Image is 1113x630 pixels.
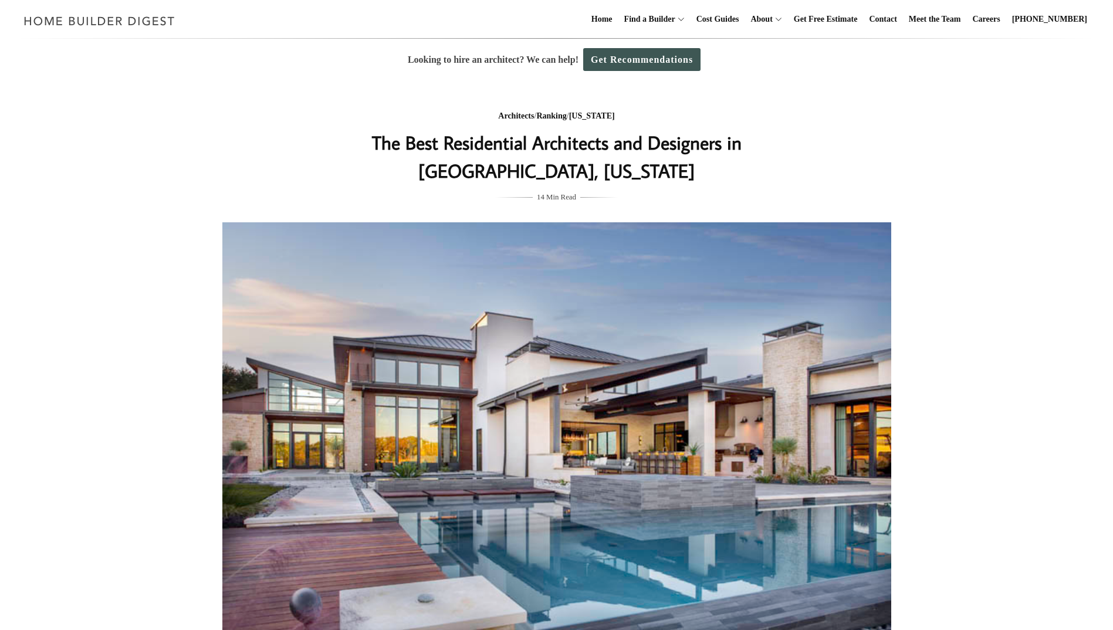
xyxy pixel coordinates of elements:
[864,1,901,38] a: Contact
[323,109,791,124] div: / /
[19,9,180,32] img: Home Builder Digest
[537,191,576,204] span: 14 Min Read
[692,1,744,38] a: Cost Guides
[536,111,566,120] a: Ranking
[904,1,966,38] a: Meet the Team
[1007,1,1092,38] a: [PHONE_NUMBER]
[620,1,675,38] a: Find a Builder
[587,1,617,38] a: Home
[583,48,701,71] a: Get Recommendations
[498,111,534,120] a: Architects
[569,111,615,120] a: [US_STATE]
[323,128,791,185] h1: The Best Residential Architects and Designers in [GEOGRAPHIC_DATA], [US_STATE]
[968,1,1005,38] a: Careers
[789,1,862,38] a: Get Free Estimate
[746,1,772,38] a: About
